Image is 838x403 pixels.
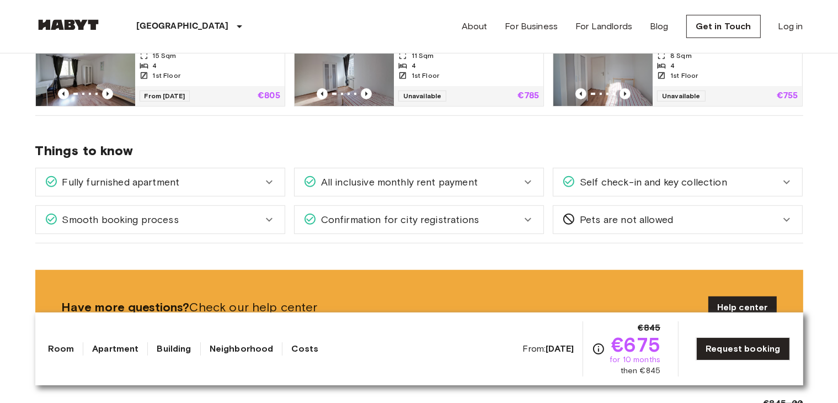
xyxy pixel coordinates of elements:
[62,299,700,316] span: Check our help center
[317,88,328,99] button: Previous image
[546,343,574,354] b: [DATE]
[621,365,660,377] span: then €845
[210,342,274,356] a: Neighborhood
[58,175,180,189] span: Fully furnished apartment
[317,213,479,227] span: Confirmation for city registrations
[553,40,653,106] img: Marketing picture of unit DE-02-029-01M
[36,40,135,106] img: Marketing picture of unit DE-02-029-04M
[153,61,157,71] span: 4
[670,61,675,71] span: 4
[157,342,191,356] a: Building
[778,20,803,33] a: Log in
[523,343,574,355] span: From:
[36,168,285,196] div: Fully furnished apartment
[575,88,586,99] button: Previous image
[657,91,706,102] span: Unavailable
[36,206,285,234] div: Smooth booking process
[258,92,280,100] p: €805
[462,20,488,33] a: About
[638,321,661,335] span: €845
[49,342,74,356] a: Room
[553,168,802,196] div: Self check-in and key collection
[553,206,802,234] div: Pets are not allowed
[35,142,803,159] span: Things to know
[295,206,543,234] div: Confirmation for city registrations
[35,39,285,107] a: Marketing picture of unit DE-02-029-04MPrevious imagePrevious imagePrivate room15 Sqm41st FloorFr...
[650,20,669,33] a: Blog
[412,51,434,61] span: 11 Sqm
[620,88,631,99] button: Previous image
[670,51,692,61] span: 8 Sqm
[153,51,177,61] span: 15 Sqm
[102,88,113,99] button: Previous image
[412,71,439,81] span: 1st Floor
[670,71,698,81] span: 1st Floor
[140,91,190,102] span: From [DATE]
[58,88,69,99] button: Previous image
[610,354,660,365] span: for 10 months
[62,300,190,315] b: Have more questions?
[92,342,138,356] a: Apartment
[58,213,179,227] span: Smooth booking process
[291,342,318,356] a: Costs
[575,213,673,227] span: Pets are not allowed
[686,15,761,38] a: Get in Touch
[553,39,803,107] a: Marketing picture of unit DE-02-029-01MPrevious imagePrevious imagePrivate room8 Sqm41st FloorUna...
[575,20,632,33] a: For Landlords
[398,91,447,102] span: Unavailable
[295,168,543,196] div: All inclusive monthly rent payment
[295,40,394,106] img: Marketing picture of unit DE-02-029-02M
[35,19,102,30] img: Habyt
[153,71,180,81] span: 1st Floor
[412,61,416,71] span: 4
[518,92,540,100] p: €785
[777,92,798,100] p: €755
[294,39,544,107] a: Marketing picture of unit DE-02-029-02MPrevious imagePrevious imagePrivate room11 Sqm41st FloorUn...
[696,337,789,360] a: Request booking
[137,20,229,33] p: [GEOGRAPHIC_DATA]
[708,296,777,319] a: Help center
[592,342,605,356] svg: Check cost overview for full price breakdown. Please note that discounts apply to new joiners onl...
[575,175,727,189] span: Self check-in and key collection
[361,88,372,99] button: Previous image
[317,175,478,189] span: All inclusive monthly rent payment
[505,20,558,33] a: For Business
[612,335,661,354] span: €675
